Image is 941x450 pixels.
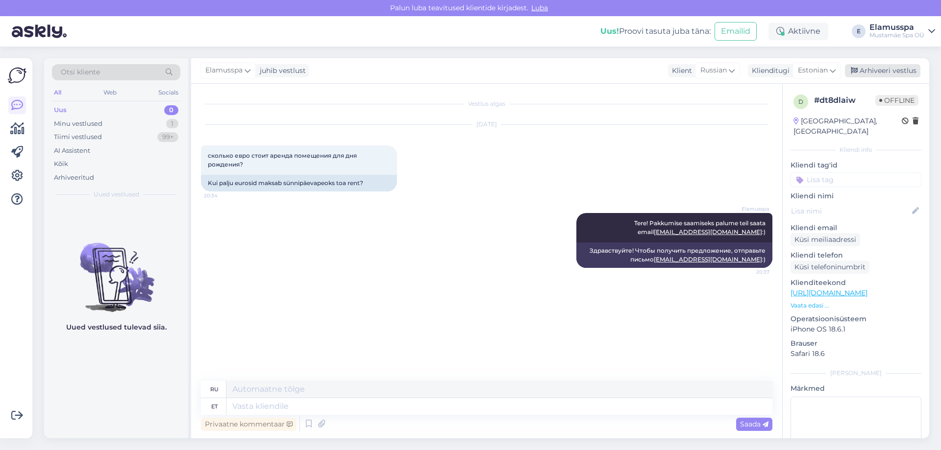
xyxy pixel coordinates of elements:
[791,301,921,310] p: Vaata edasi ...
[768,23,828,40] div: Aktiivne
[740,420,768,428] span: Saada
[61,67,100,77] span: Otsi kliente
[791,206,910,216] input: Lisa nimi
[875,95,918,106] span: Offline
[791,233,860,246] div: Küsi meiliaadressi
[201,120,772,129] div: [DATE]
[600,25,711,37] div: Proovi tasuta juba täna:
[869,24,924,31] div: Elamusspa
[54,119,102,129] div: Minu vestlused
[791,191,921,201] p: Kliendi nimi
[791,278,921,288] p: Klienditeekond
[791,261,869,274] div: Küsi telefoninumbrit
[54,159,68,169] div: Kõik
[528,3,551,12] span: Luba
[791,383,921,394] p: Märkmed
[164,105,178,115] div: 0
[791,145,921,154] div: Kliendi info
[791,172,921,187] input: Lisa tag
[157,132,178,142] div: 99+
[201,99,772,108] div: Vestlus algas
[845,64,920,77] div: Arhiveeri vestlus
[94,190,139,199] span: Uued vestlused
[54,146,90,156] div: AI Assistent
[211,398,218,415] div: et
[700,65,727,76] span: Russian
[791,324,921,334] p: iPhone OS 18.6.1
[654,256,762,263] a: [EMAIL_ADDRESS][DOMAIN_NAME]
[201,175,397,191] div: Kui palju eurosid maksab sünnipäevapeoks toa rent?
[210,381,219,398] div: ru
[715,22,757,41] button: Emailid
[634,219,767,236] span: Tere! Pakkumise saamiseks palume teil saata email :)
[201,418,297,431] div: Privaatne kommentaar
[791,314,921,324] p: Operatsioonisüsteem
[668,66,692,76] div: Klient
[208,152,358,168] span: сколько евро стоит аренда помещения для дня рождения?
[66,322,167,332] p: Uued vestlused tulevad siia.
[101,86,119,99] div: Web
[791,223,921,233] p: Kliendi email
[256,66,306,76] div: juhib vestlust
[54,173,94,183] div: Arhiveeritud
[8,66,26,85] img: Askly Logo
[798,98,803,105] span: d
[791,250,921,261] p: Kliendi telefon
[852,24,866,38] div: E
[156,86,180,99] div: Socials
[791,338,921,349] p: Brauser
[791,288,867,297] a: [URL][DOMAIN_NAME]
[869,31,924,39] div: Mustamäe Spa OÜ
[54,105,67,115] div: Uus
[791,349,921,359] p: Safari 18.6
[52,86,63,99] div: All
[748,66,790,76] div: Klienditugi
[733,205,769,213] span: Elamusspa
[166,119,178,129] div: 1
[44,225,188,313] img: No chats
[654,228,762,236] a: [EMAIL_ADDRESS][DOMAIN_NAME]
[600,26,619,36] b: Uus!
[733,268,769,276] span: 20:37
[793,116,902,137] div: [GEOGRAPHIC_DATA], [GEOGRAPHIC_DATA]
[205,65,243,76] span: Elamusspa
[869,24,935,39] a: ElamusspaMustamäe Spa OÜ
[791,160,921,170] p: Kliendi tag'id
[54,132,102,142] div: Tiimi vestlused
[791,369,921,378] div: [PERSON_NAME]
[798,65,828,76] span: Estonian
[814,95,875,106] div: # dt8dlaiw
[576,242,772,268] div: Здравствуйте! Чтобы получить предложение, отправьте письмо :)
[204,192,241,199] span: 20:34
